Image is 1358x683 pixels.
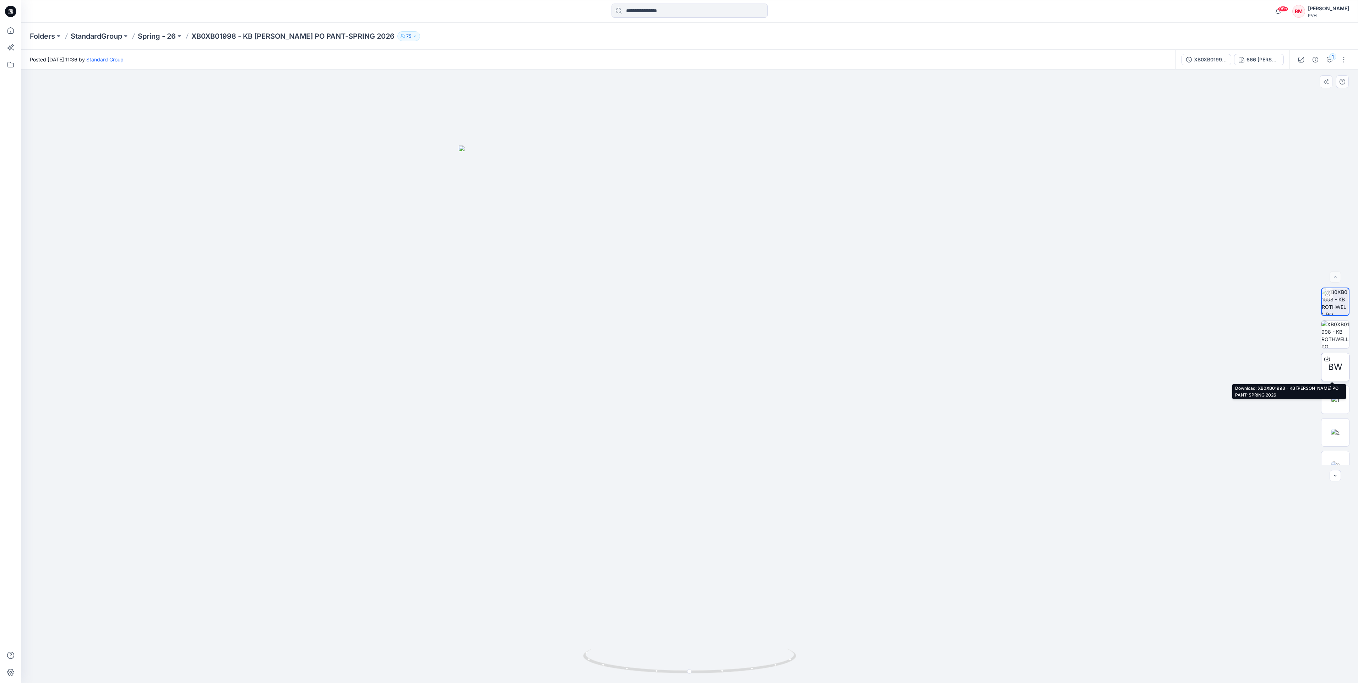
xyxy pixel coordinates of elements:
[406,32,411,40] p: 75
[1310,54,1321,65] button: Details
[1331,429,1340,436] img: 2
[1194,56,1227,64] div: XB0XB01998 - KB [PERSON_NAME] PO PANT-SPRING 2026
[1328,361,1342,373] span: BW
[1324,54,1335,65] button: 1
[191,31,395,41] p: XB0XB01998 - KB [PERSON_NAME] PO PANT-SPRING 2026
[1331,461,1340,469] img: 3
[71,31,122,41] a: StandardGroup
[1308,4,1349,13] div: [PERSON_NAME]
[138,31,176,41] a: Spring - 26
[1182,54,1231,65] button: XB0XB01998 - KB [PERSON_NAME] PO PANT-SPRING 2026
[1234,54,1284,65] button: 666 [PERSON_NAME] SOLID LINEN_YD + SANDALWOOD MULTI
[1292,5,1305,18] div: RM
[1278,6,1288,12] span: 99+
[1246,56,1279,64] div: 666 [PERSON_NAME] SOLID LINEN_YD + SANDALWOOD MULTI
[1331,396,1339,404] img: 1
[1322,288,1349,315] img: XB0XB01998 - KB ROTHWELL PO PANT-SPRING 2026
[397,31,420,41] button: 75
[86,56,124,62] a: Standard Group
[1329,53,1336,60] div: 1
[30,31,55,41] a: Folders
[1308,13,1349,18] div: PVH
[30,56,124,63] span: Posted [DATE] 11:36 by
[1321,321,1349,348] img: XB0XB01998 - KB ROTHWELL PO PANTSTANDARD GROUP - 3-en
